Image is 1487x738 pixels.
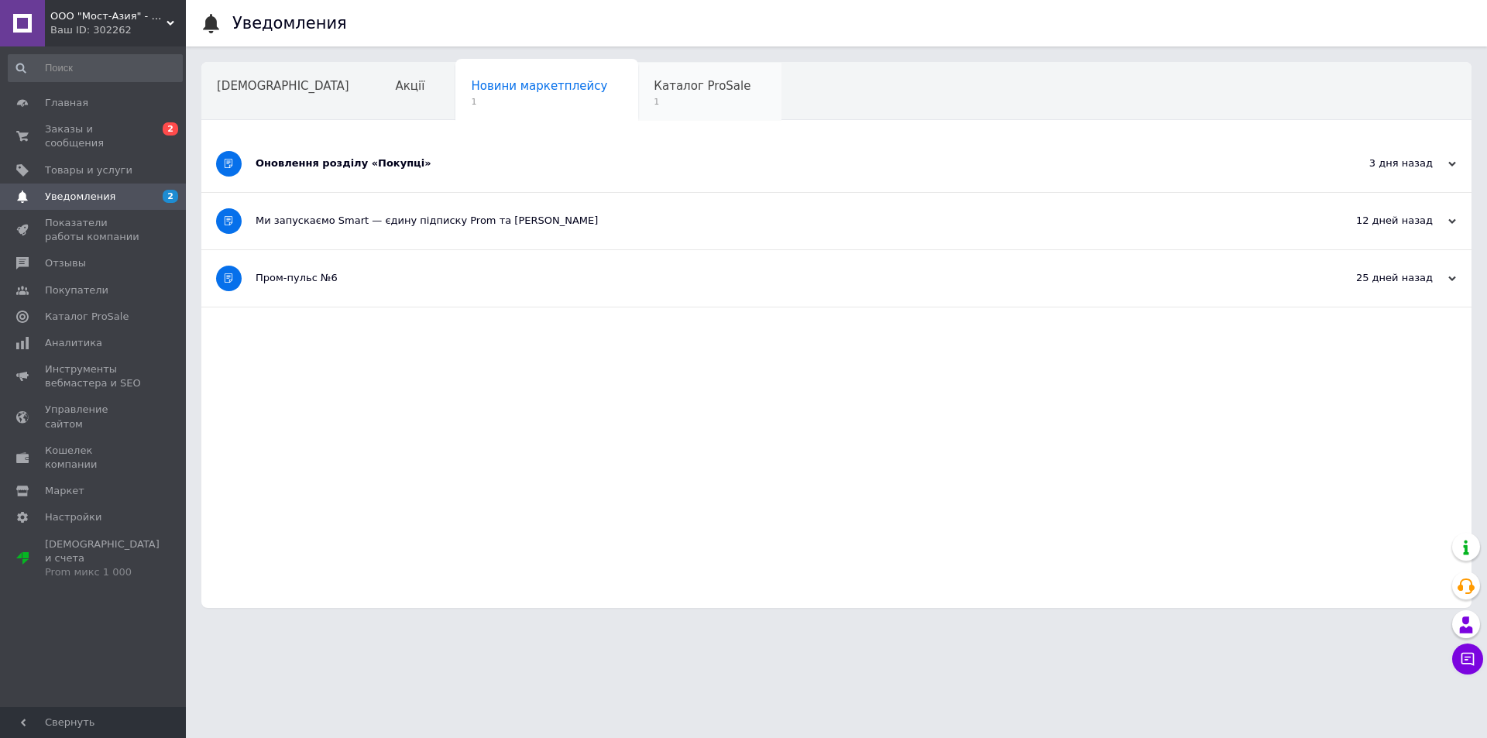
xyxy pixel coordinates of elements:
span: Уведомления [45,190,115,204]
span: 1 [471,96,607,108]
div: 3 дня назад [1301,156,1456,170]
span: Настройки [45,510,101,524]
div: 12 дней назад [1301,214,1456,228]
span: ООО "Мост-Азия" - профнастил, металлочерепица от производителя по лучшей цене! [50,9,167,23]
span: Каталог ProSale [654,79,750,93]
div: Ваш ID: 302262 [50,23,186,37]
div: Ми запускаємо Smart — єдину підписку Prom та [PERSON_NAME] [256,214,1301,228]
button: Чат с покупателем [1452,644,1483,674]
span: Показатели работы компании [45,216,143,244]
span: Главная [45,96,88,110]
span: 2 [163,122,178,136]
span: Аналитика [45,336,102,350]
span: Товары и услуги [45,163,132,177]
div: Пром-пульс №6 [256,271,1301,285]
span: Управление сайтом [45,403,143,431]
span: Акції [396,79,425,93]
span: Кошелек компании [45,444,143,472]
span: Отзывы [45,256,86,270]
span: [DEMOGRAPHIC_DATA] [217,79,349,93]
span: 2 [163,190,178,203]
h1: Уведомления [232,14,347,33]
span: Покупатели [45,283,108,297]
div: Prom микс 1 000 [45,565,160,579]
span: Инструменты вебмастера и SEO [45,362,143,390]
span: Маркет [45,484,84,498]
div: Оновлення розділу «Покупці» [256,156,1301,170]
span: Заказы и сообщения [45,122,143,150]
span: 1 [654,96,750,108]
input: Поиск [8,54,183,82]
span: Каталог ProSale [45,310,129,324]
span: Новини маркетплейсу [471,79,607,93]
div: 25 дней назад [1301,271,1456,285]
span: [DEMOGRAPHIC_DATA] и счета [45,537,160,580]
